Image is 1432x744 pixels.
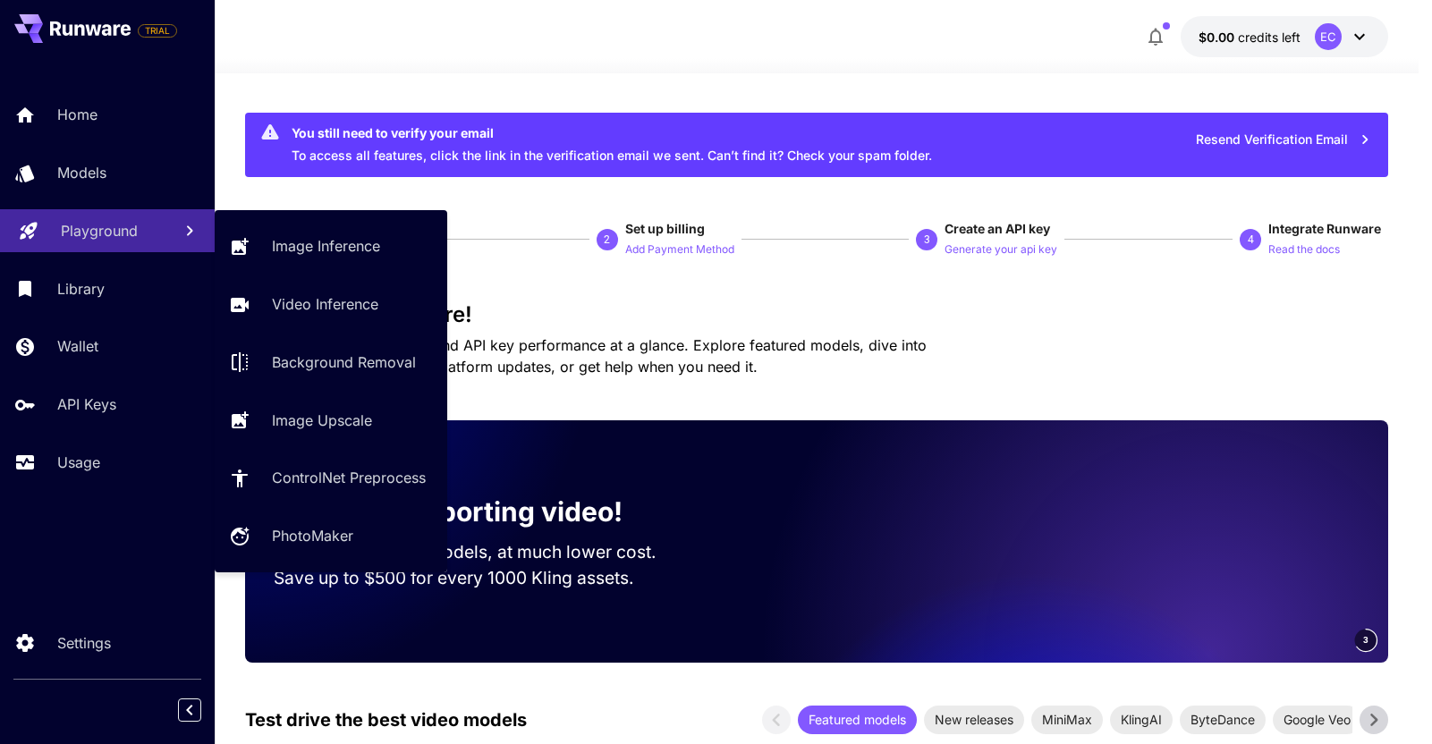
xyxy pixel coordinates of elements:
p: 4 [1248,232,1254,248]
h3: Welcome to Runware! [245,302,1389,327]
span: Integrate Runware [1268,221,1381,236]
p: Add Payment Method [625,241,734,258]
p: Generate your api key [945,241,1057,258]
span: Google Veo [1273,710,1361,729]
div: To access all features, click the link in the verification email we sent. Can’t find it? Check yo... [292,118,932,172]
span: New releases [924,710,1024,729]
img: tab_domain_overview_orange.svg [48,104,63,118]
p: Now supporting video! [324,492,623,532]
span: Add your payment card to enable full platform functionality. [138,20,177,41]
p: Wallet [57,335,98,357]
span: TRIAL [139,24,176,38]
button: Resend Verification Email [1186,122,1381,158]
a: Background Removal [215,341,447,385]
span: Create an API key [945,221,1050,236]
p: PhotoMaker [272,525,353,546]
a: Image Upscale [215,398,447,442]
div: EC [1315,23,1342,50]
span: MiniMax [1031,710,1103,729]
p: Home [57,104,97,125]
span: KlingAI [1110,710,1173,729]
div: Keywords by Traffic [198,106,301,117]
div: You still need to verify your email [292,123,932,142]
div: Collapse sidebar [191,694,215,726]
img: website_grey.svg [29,46,43,61]
p: Background Removal [272,351,416,373]
div: $0.00 [1199,28,1301,46]
p: Playground [61,220,138,241]
p: Usage [57,452,100,473]
div: v 4.0.25 [50,29,88,43]
span: Set up billing [625,221,705,236]
p: API Keys [57,393,116,415]
p: Models [57,162,106,183]
button: $0.00 [1181,16,1388,57]
span: $0.00 [1199,30,1238,45]
p: Image Upscale [272,410,372,431]
span: credits left [1238,30,1301,45]
span: 3 [1363,633,1368,647]
p: ControlNet Preprocess [272,467,426,488]
div: Domain Overview [68,106,160,117]
a: Image Inference [215,224,447,268]
div: Domain: [URL] [47,46,127,61]
p: Test drive the best video models [245,706,527,733]
p: Read the docs [1268,241,1340,258]
p: Video Inference [272,293,378,315]
p: Image Inference [272,235,380,257]
a: PhotoMaker [215,514,447,558]
span: Featured models [798,710,917,729]
p: Library [57,278,105,300]
button: Collapse sidebar [178,698,201,722]
p: 2 [604,232,610,248]
a: ControlNet Preprocess [215,456,447,500]
img: tab_keywords_by_traffic_grey.svg [178,104,192,118]
span: Check out your usage stats and API key performance at a glance. Explore featured models, dive int... [245,336,927,376]
img: logo_orange.svg [29,29,43,43]
a: Video Inference [215,283,447,326]
p: Run the best video models, at much lower cost. [274,539,691,565]
p: Settings [57,632,111,654]
p: 3 [924,232,930,248]
span: ByteDance [1180,710,1266,729]
p: Save up to $500 for every 1000 Kling assets. [274,565,691,591]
